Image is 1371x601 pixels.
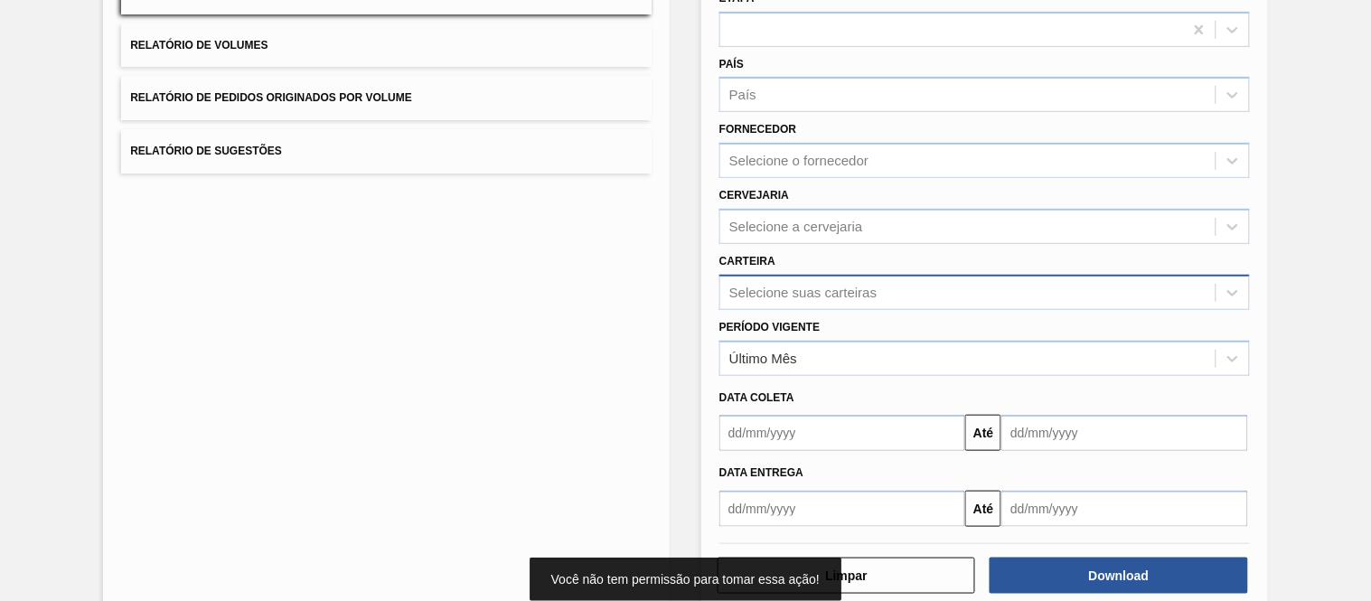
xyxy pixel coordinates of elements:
label: Cervejaria [719,189,789,202]
button: Relatório de Sugestões [121,129,652,174]
button: Download [990,558,1247,594]
div: País [729,88,756,103]
div: Selecione suas carteiras [729,285,877,300]
button: Até [965,491,1001,527]
div: Selecione o fornecedor [729,154,869,169]
span: Relatório de Pedidos Originados por Volume [130,91,412,104]
input: dd/mm/yyyy [1001,415,1247,451]
div: Último Mês [729,351,797,366]
span: Data coleta [719,391,794,404]
span: Relatório de Volumes [130,39,268,52]
label: Período Vigente [719,321,820,333]
input: dd/mm/yyyy [719,415,965,451]
span: Você não tem permissão para tomar essa ação! [551,572,820,587]
label: Fornecedor [719,123,796,136]
label: País [719,58,744,70]
button: Até [965,415,1001,451]
button: Relatório de Volumes [121,23,652,68]
div: Selecione a cervejaria [729,219,863,234]
span: Data entrega [719,466,803,479]
input: dd/mm/yyyy [1001,491,1247,527]
button: Relatório de Pedidos Originados por Volume [121,76,652,120]
span: Relatório de Sugestões [130,145,282,157]
input: dd/mm/yyyy [719,491,965,527]
button: Limpar [718,558,975,594]
label: Carteira [719,255,775,268]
